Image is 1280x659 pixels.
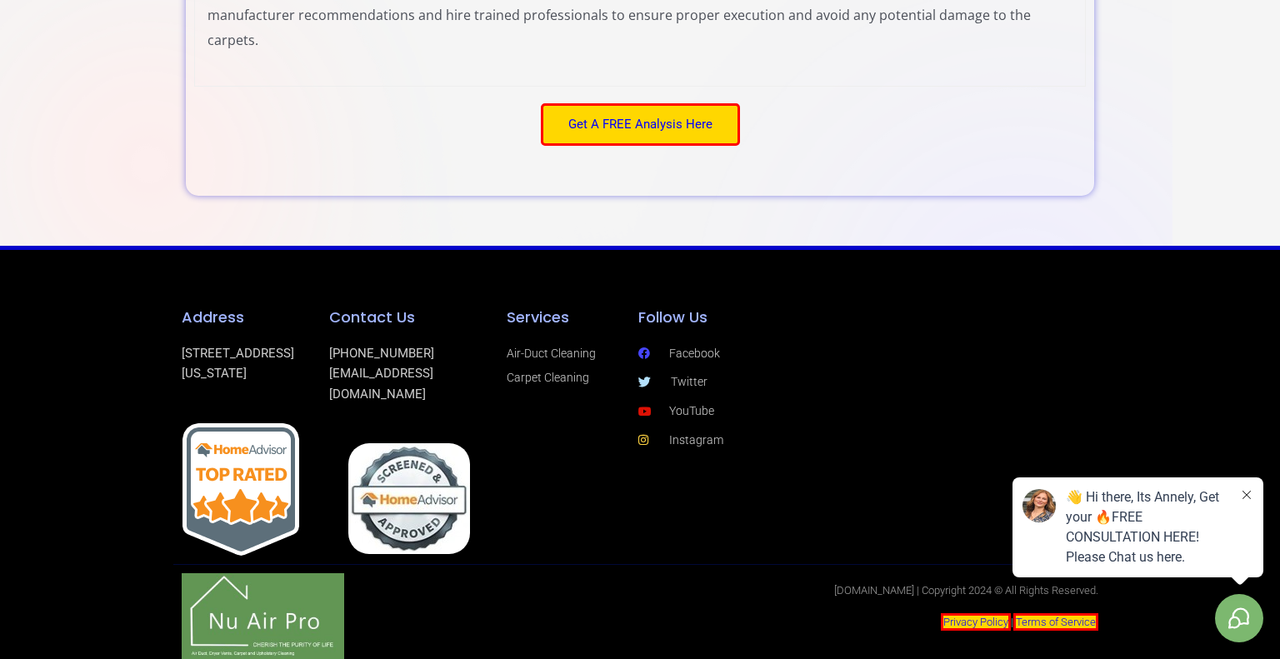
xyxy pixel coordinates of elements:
[507,308,622,327] h4: Services
[507,367,589,388] span: Carpet Cleaning
[329,343,490,405] p: [PHONE_NUMBER]
[329,308,490,327] h4: Contact Us
[638,430,809,451] a: Instagram
[665,401,714,422] span: YouTube
[568,118,712,131] span: Get A FREE Analysis Here
[665,430,723,451] span: Instagram
[667,372,707,392] span: Twitter
[507,343,596,364] span: Air-Duct Cleaning
[638,401,809,422] a: YouTube
[941,613,1011,631] a: Privacy Policy
[541,103,740,146] a: Get A FREE Analysis Here
[182,422,300,556] img: HomeAdvisor Top Rated Service
[329,366,433,402] span: [EMAIL_ADDRESS][DOMAIN_NAME]
[182,308,312,327] h4: Address
[638,343,809,364] a: Facebook
[638,308,809,327] h4: Follow Us
[665,343,720,364] span: Facebook
[182,343,312,385] p: [STREET_ADDRESS][US_STATE]
[638,612,1098,633] p: |
[638,585,1098,596] p: [DOMAIN_NAME] | Copyright 2024 © All Rights Reserved.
